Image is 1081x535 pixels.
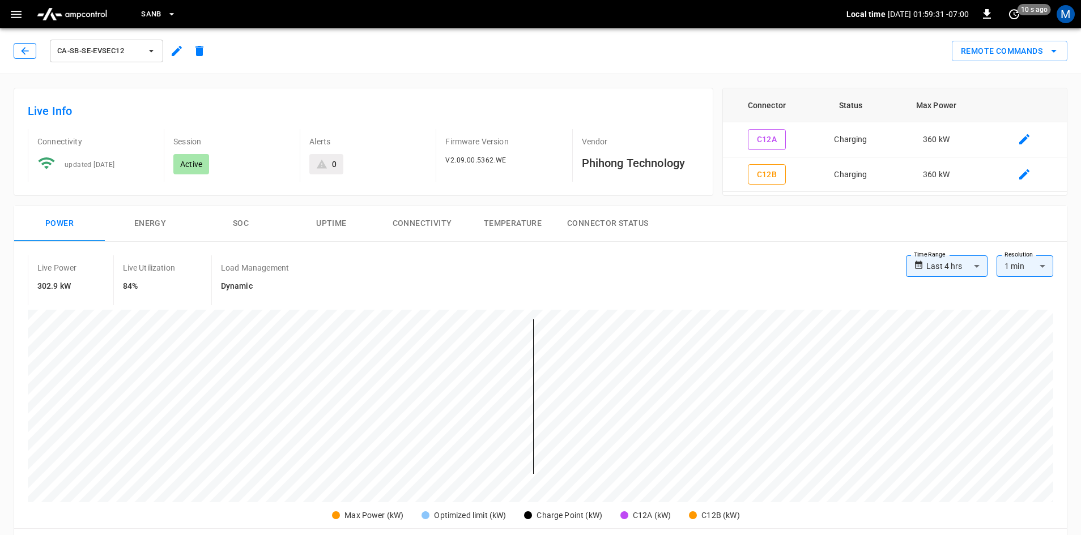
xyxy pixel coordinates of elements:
table: connector table [723,88,1067,192]
button: C12B [748,164,786,185]
button: Uptime [286,206,377,242]
button: Remote Commands [952,41,1067,62]
button: SanB [137,3,181,25]
button: Power [14,206,105,242]
span: updated [DATE] [65,161,115,169]
div: Max Power (kW) [344,510,403,521]
p: Live Power [37,262,77,273]
h6: Dynamic [221,280,289,293]
div: 0 [332,159,337,170]
p: Alerts [309,136,427,147]
button: Connectivity [377,206,467,242]
td: Charging [811,122,891,157]
p: Load Management [221,262,289,273]
label: Resolution [1005,250,1033,259]
label: Time Range [914,250,946,259]
h6: 302.9 kW [37,280,77,293]
button: C12A [748,129,786,150]
span: SanB [141,8,161,21]
h6: Live Info [28,102,699,120]
td: 360 kW [891,122,982,157]
td: Charging [811,157,891,192]
p: Active [180,159,202,170]
button: Connector Status [558,206,657,242]
button: Energy [105,206,195,242]
p: Live Utilization [123,262,175,273]
p: Firmware Version [445,136,563,147]
p: [DATE] 01:59:31 -07:00 [888,8,969,20]
p: Local time [846,8,886,20]
th: Connector [723,88,811,122]
p: Connectivity [37,136,155,147]
div: C12B (kW) [701,510,739,521]
div: Optimized limit (kW) [434,510,506,521]
p: Vendor [582,136,699,147]
div: Last 4 hrs [926,255,988,277]
span: 10 s ago [1018,4,1051,15]
th: Max Power [891,88,982,122]
button: SOC [195,206,286,242]
div: Charge Point (kW) [537,510,602,521]
span: ca-sb-se-evseC12 [57,45,141,58]
h6: 84% [123,280,175,293]
button: Temperature [467,206,558,242]
div: remote commands options [952,41,1067,62]
div: profile-icon [1057,5,1075,23]
span: V2.09.00.5362.WE [445,156,506,164]
td: 360 kW [891,157,982,192]
button: ca-sb-se-evseC12 [50,40,163,62]
button: set refresh interval [1005,5,1023,23]
div: 1 min [997,255,1053,277]
img: ampcontrol.io logo [32,3,112,25]
p: Session [173,136,291,147]
h6: Phihong Technology [582,154,699,172]
th: Status [811,88,891,122]
div: C12A (kW) [633,510,671,521]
